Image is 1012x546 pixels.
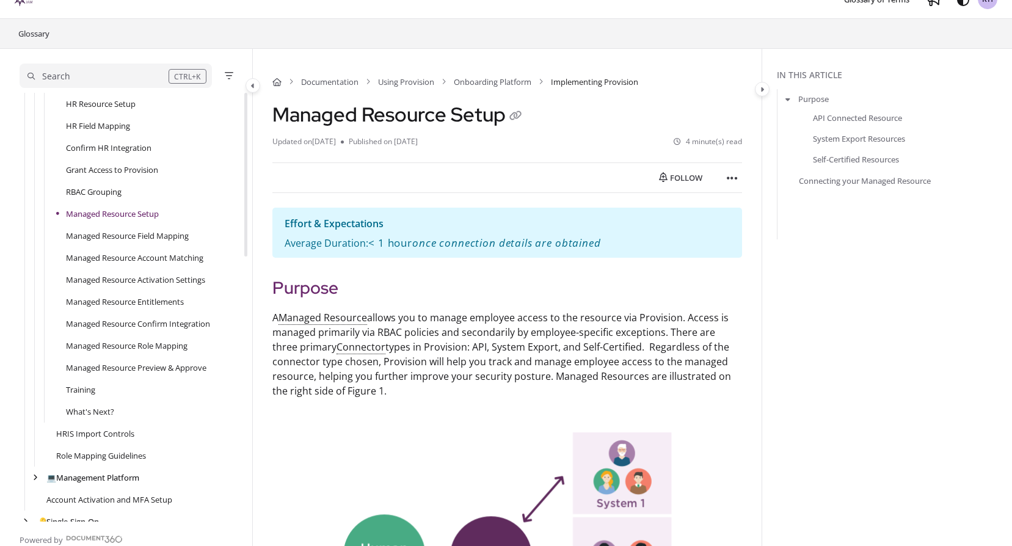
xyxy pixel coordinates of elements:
span: 🔑 [37,516,46,527]
a: Managed Resource Field Mapping [66,230,189,242]
a: Powered by Document360 - opens in a new tab [20,531,123,546]
a: HRIS Import Controls [56,428,134,440]
span: Implementing Provision [551,76,638,88]
button: Category toggle [755,82,770,96]
span: 💻 [46,472,56,483]
a: Managed Resource Activation Settings [66,274,205,286]
a: Management Platform [46,471,139,484]
a: RBAC Grouping [66,186,122,198]
span: < 1 hour [368,236,600,250]
a: What's Next? [66,406,114,418]
a: Connecting your Managed Resource [799,174,931,186]
a: Role Mapping Guidelines [56,450,146,462]
a: System Export Resources [813,133,905,145]
a: Onboarding Platform [454,76,531,88]
div: Search [42,70,70,83]
a: HR Field Mapping [66,120,130,132]
a: Grant Access to Provision [66,164,158,176]
a: Single-Sign-On [37,515,99,528]
a: Glossary [17,26,51,41]
button: Copy link of Managed Resource Setup [506,107,525,126]
button: Search [20,64,212,88]
h2: Purpose [272,275,742,300]
div: CTRL+K [169,69,206,84]
h1: Managed Resource Setup [272,103,525,126]
button: arrow [782,92,793,106]
button: Filter [222,68,236,83]
a: Managed Resource Setup [66,208,159,220]
a: Managed Resource Confirm Integration [66,318,210,330]
a: HR Resource Setup [66,98,136,110]
p: Average Duration: [285,236,730,250]
span: Powered by [20,534,63,546]
a: Account Activation and MFA Setup [46,493,172,506]
div: Effort & Expectations [285,215,730,236]
img: Document360 [66,536,123,543]
button: Follow [649,168,713,187]
a: Self-Certified Resources [813,153,899,166]
span: Managed Resource [278,311,367,325]
a: Home [272,76,282,88]
div: arrow [20,516,32,528]
li: Published on [DATE] [341,136,418,148]
a: Documentation [301,76,359,88]
a: Managed Resource Preview & Approve [66,362,206,374]
li: Updated on [DATE] [272,136,341,148]
button: Article more options [723,168,742,187]
em: once connection details are obtained [412,236,601,250]
a: Purpose [798,93,829,105]
a: Confirm HR Integration [66,142,151,154]
button: Category toggle [246,78,260,93]
a: Managed Resource Role Mapping [66,340,187,352]
a: Managed Resource Entitlements [66,296,184,308]
a: Managed Resource Account Matching [66,252,203,264]
a: Using Provision [378,76,434,88]
a: API Connected Resource [813,112,902,124]
span: Connector [337,340,385,354]
div: arrow [29,472,42,484]
li: 4 minute(s) read [674,136,742,148]
a: Training [66,384,95,396]
div: In this article [777,68,1007,82]
p: A allows you to manage employee access to the resource via Provision. Access is managed primarily... [272,310,742,398]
